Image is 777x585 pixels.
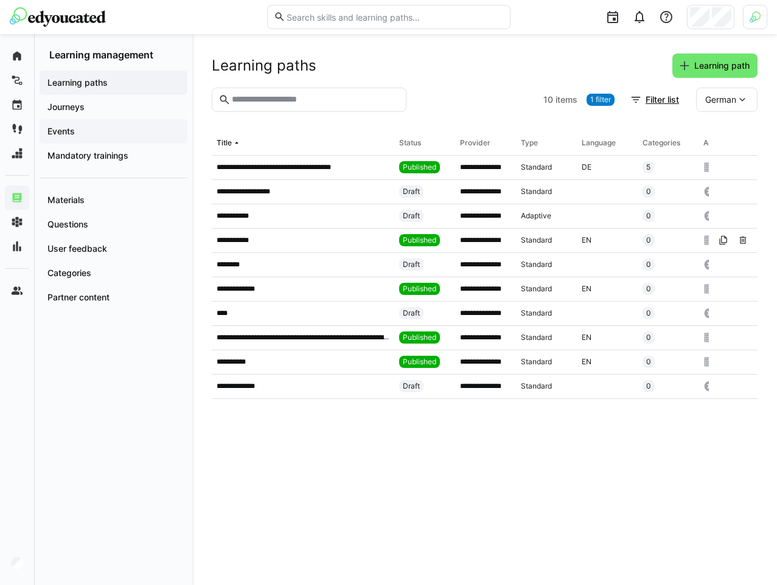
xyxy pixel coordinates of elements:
div: Language [582,138,616,148]
span: DE [582,162,591,172]
span: Standard [521,260,552,269]
span: Standard [521,333,552,342]
span: Draft [403,211,420,221]
span: EN [582,235,591,245]
span: Standard [521,357,552,367]
span: Adaptive [521,211,551,221]
span: Draft [403,308,420,318]
span: Learning path [692,60,751,72]
span: Standard [521,235,552,245]
span: 0 [646,357,651,367]
span: 0 [646,284,651,294]
span: 0 [646,260,651,269]
div: Status [399,138,421,148]
div: Provider [460,138,490,148]
button: Learning path [672,54,758,78]
input: Search skills and learning paths… [285,12,503,22]
button: Filter list [624,88,687,112]
span: 0 [646,381,651,391]
span: Published [403,284,436,294]
div: Categories [643,138,680,148]
div: Title [217,138,232,148]
div: Access for [703,138,740,148]
span: items [556,94,577,106]
span: Draft [403,381,420,391]
span: German [705,94,736,106]
span: EN [582,284,591,294]
span: 0 [646,211,651,221]
span: 0 [646,235,651,245]
span: Draft [403,187,420,196]
span: Standard [521,162,552,172]
h2: Learning paths [212,57,316,75]
div: Type [521,138,538,148]
span: Standard [521,187,552,196]
span: Draft [403,260,420,269]
span: Published [403,357,436,367]
span: Published [403,162,436,172]
span: 0 [646,333,651,342]
span: Published [403,333,436,342]
span: Standard [521,308,552,318]
span: 1 filter [590,95,611,105]
span: EN [582,357,591,367]
span: EN [582,333,591,342]
span: 0 [646,187,651,196]
span: Standard [521,381,552,391]
span: 0 [646,308,651,318]
span: 5 [646,162,650,172]
span: 10 [543,94,553,106]
span: Published [403,235,436,245]
span: Standard [521,284,552,294]
span: Filter list [644,94,681,106]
